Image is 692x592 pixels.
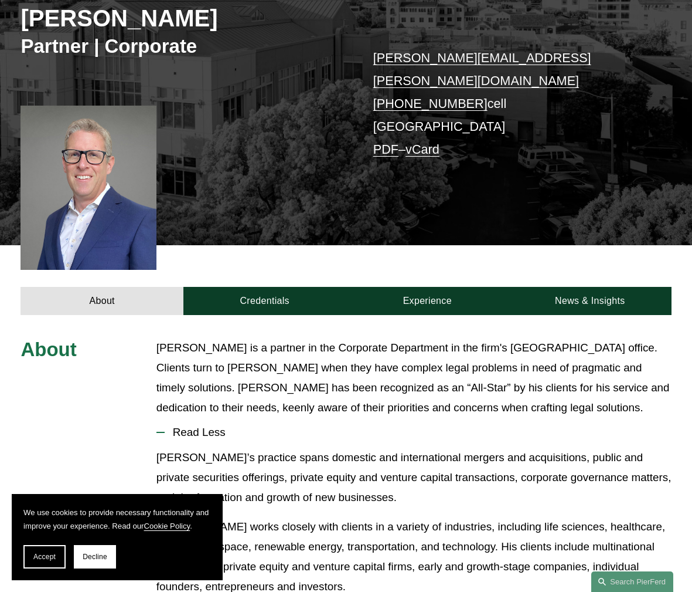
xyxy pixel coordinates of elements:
a: Credentials [183,287,346,315]
a: PDF [373,142,398,157]
h2: [PERSON_NAME] [21,4,346,33]
a: News & Insights [509,287,671,315]
a: [PHONE_NUMBER] [373,96,488,111]
span: Read Less [165,426,671,439]
a: Experience [346,287,509,315]
a: vCard [405,142,439,157]
a: [PERSON_NAME][EMAIL_ADDRESS][PERSON_NAME][DOMAIN_NAME] [373,50,591,88]
button: Decline [74,545,116,569]
span: Decline [83,553,107,561]
span: Accept [33,553,56,561]
button: Read Less [156,417,671,448]
p: [PERSON_NAME] is a partner in the Corporate Department in the firm's [GEOGRAPHIC_DATA] office. Cl... [156,338,671,418]
h3: Partner | Corporate [21,35,346,59]
button: Accept [23,545,66,569]
a: Cookie Policy [144,522,190,530]
p: [PERSON_NAME]’s practice spans domestic and international mergers and acquisitions, public and pr... [156,448,671,508]
a: About [21,287,183,315]
p: We use cookies to provide necessary functionality and improve your experience. Read our . [23,506,211,533]
section: Cookie banner [12,494,223,580]
span: About [21,339,76,360]
a: Search this site [591,571,673,592]
p: cell [GEOGRAPHIC_DATA] – [373,46,645,161]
